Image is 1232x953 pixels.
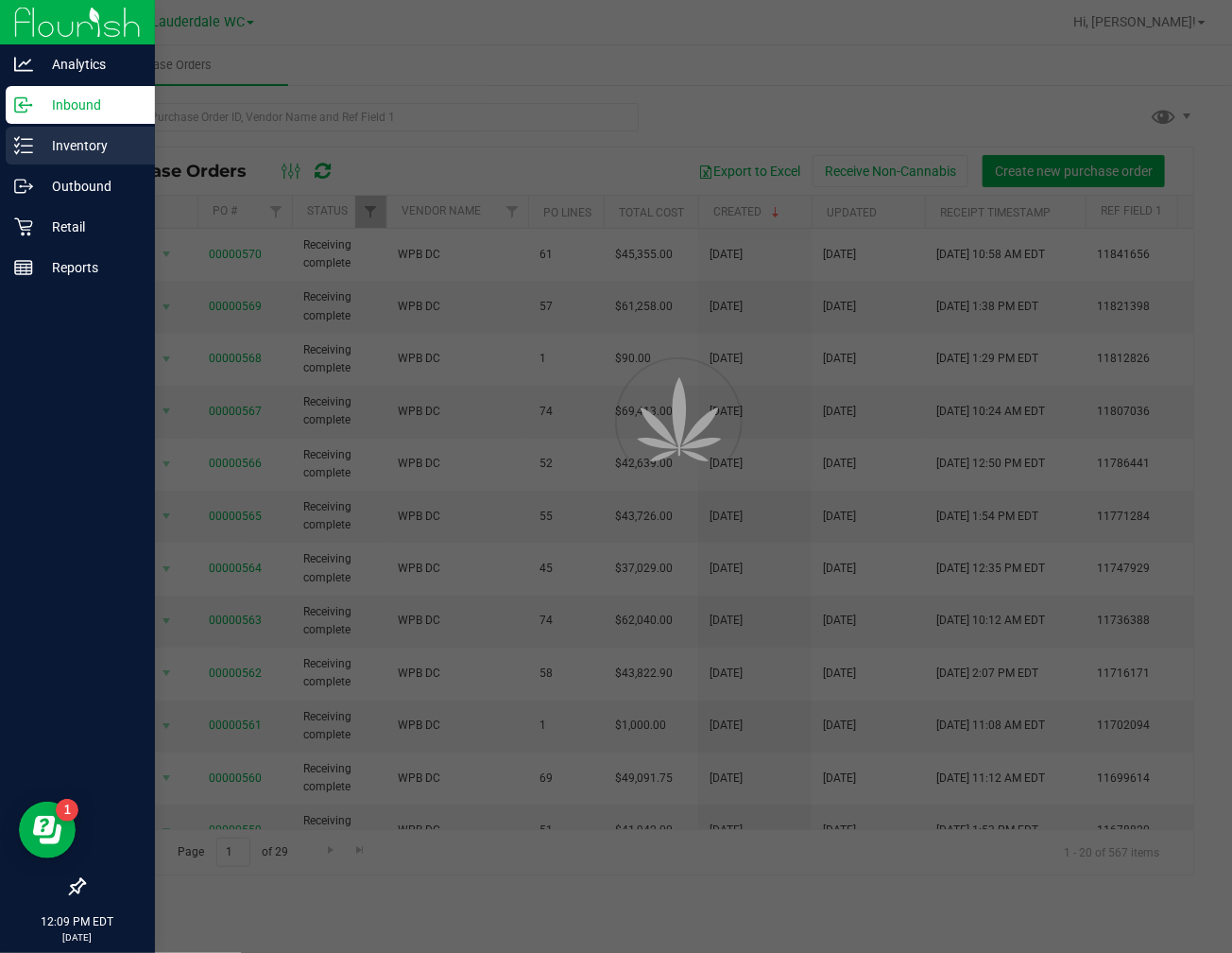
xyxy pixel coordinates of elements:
p: Inventory [33,134,146,157]
p: [DATE] [9,930,146,944]
p: Retail [33,216,146,238]
iframe: Resource center unread badge [56,799,78,822]
p: 12:09 PM EDT [9,913,146,930]
p: Reports [33,256,146,279]
iframe: Resource center [19,802,76,858]
inline-svg: Analytics [14,55,33,74]
inline-svg: Outbound [14,177,33,196]
inline-svg: Inventory [14,136,33,155]
p: Outbound [33,175,146,198]
p: Analytics [33,53,146,76]
p: Inbound [33,94,146,116]
inline-svg: Retail [14,217,33,236]
inline-svg: Reports [14,258,33,277]
inline-svg: Inbound [14,95,33,114]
